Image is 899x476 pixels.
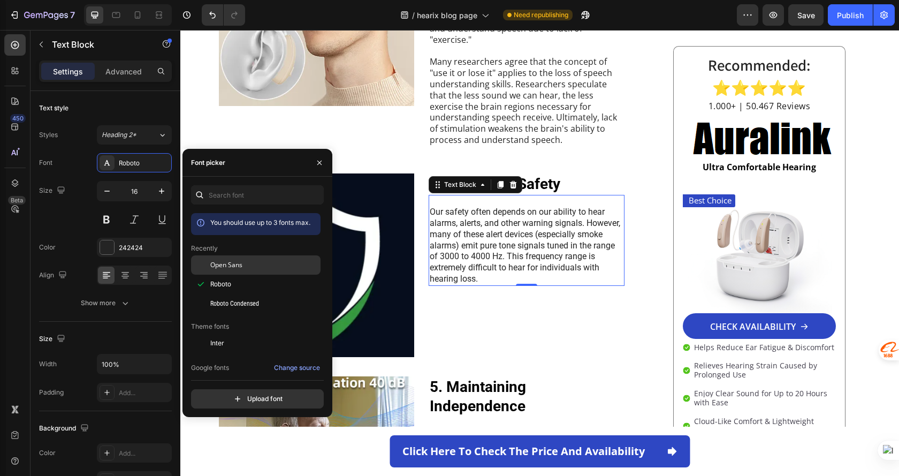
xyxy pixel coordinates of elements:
[39,243,56,252] div: Color
[503,83,654,130] img: gempages_580590206961320531-68bad53e-bf24-46a3-b13e-6abe338d8447.png
[514,358,647,377] span: Enjoy Clear Sound for Up to 20 Hours with Ease
[119,449,169,458] div: Add...
[191,389,324,409] button: Upload font
[97,354,171,374] input: Auto
[232,394,283,404] div: Upload font
[530,291,615,302] p: CHECK AVAILABILITY
[210,299,259,308] span: Roboto Condensed
[210,338,224,348] span: Inter
[210,260,242,270] span: Open Sans
[210,218,310,226] span: You should use up to 3 fonts max.
[417,10,477,21] span: hearix blog page
[39,421,91,436] div: Background
[39,388,64,397] div: Padding
[102,130,136,140] span: Heading 2*
[119,158,169,168] div: Roboto
[504,47,653,68] p: ⭐⭐⭐⭐⭐
[514,10,568,20] span: Need republishing
[191,322,229,331] p: Theme fonts
[39,103,68,113] div: Text style
[191,185,324,205] input: Search font
[528,25,630,46] strong: Recommended:
[39,293,172,313] button: Show more
[274,363,320,373] div: Change source
[97,125,172,145] button: Heading 2*
[191,158,225,168] div: Font picker
[202,4,245,26] div: Undo/Redo
[8,196,26,205] div: Beta
[788,4,824,26] button: Save
[39,130,58,140] div: Styles
[262,150,298,160] div: Text Block
[514,386,634,405] span: Cloud-Like Comfort & Lightweight Material
[39,268,69,283] div: Align
[180,30,899,476] iframe: Design area
[191,244,218,253] p: Recently
[828,4,873,26] button: Publish
[52,38,143,51] p: Text Block
[222,412,464,431] p: Click here to check the price and availability
[39,448,56,458] div: Color
[209,405,509,437] a: Click here to check the price and availability
[797,11,815,20] span: Save
[412,10,415,21] span: /
[39,158,52,168] div: Font
[210,279,231,289] span: Roboto
[249,145,380,163] strong: 4.Enhancing Safety
[81,298,131,308] div: Show more
[70,9,75,21] p: 7
[508,165,551,176] p: Best Choice
[514,330,637,350] span: Relieves Hearing Strain Caused by Prolonged Use
[837,10,864,21] div: Publish
[10,114,26,123] div: 450
[119,388,169,398] div: Add...
[39,332,67,346] div: Size
[506,156,652,283] img: gempages_580590206961320531-672ec0a7-3f60-4531-9586-a28bdf3861be.png
[502,283,656,308] a: CHECK AVAILABILITY
[39,184,67,198] div: Size
[105,66,142,77] p: Advanced
[4,4,80,26] button: 7
[528,70,630,82] span: 1.000+ | 50.467 Reviews
[249,177,443,255] p: Our safety often depends on our ability to hear alarms, alerts, and other warning signals. Howeve...
[191,363,229,373] p: Google fonts
[522,131,636,142] strong: Ultra Comfortable Hearing
[249,348,346,385] strong: 5. Maintaining Independence
[53,66,83,77] p: Settings
[119,243,169,253] div: 242424
[273,361,321,374] button: Change source
[39,359,57,369] div: Width
[514,312,654,322] span: Helps Reduce Ear Fatigue & Discomfort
